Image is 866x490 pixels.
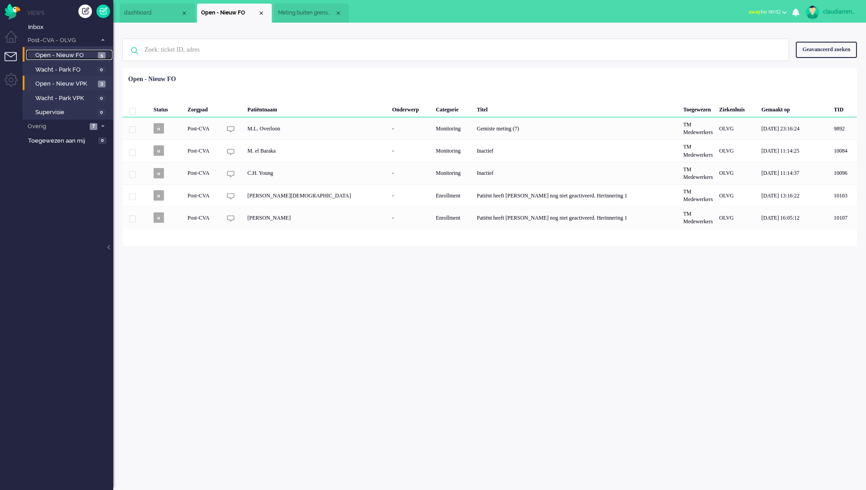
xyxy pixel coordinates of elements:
div: Enrollment [433,207,473,229]
div: 10107 [831,207,857,229]
div: Enrollment [433,184,473,207]
div: TM Medewerkers [680,139,716,162]
a: Quick Ticket [96,5,110,18]
div: Patiëntnaam [244,99,389,117]
div: 10096 [122,162,857,184]
li: Views [27,9,113,17]
div: Categorie [433,99,473,117]
div: Post-CVA [184,207,221,229]
span: 0 [98,137,106,144]
div: 10084 [122,139,857,162]
a: Open - Nieuw FO 5 [26,50,112,60]
div: [DATE] 13:16:22 [758,184,831,207]
span: 3 [98,81,106,87]
input: Zoek: ticket ID, adres [138,39,776,61]
div: [DATE] 11:14:37 [758,162,831,184]
div: Post-CVA [184,117,221,139]
div: OLVG [716,139,758,162]
div: Status [150,99,184,117]
span: 0 [97,67,106,73]
div: Onderwerp [389,99,433,117]
span: Supervisie [35,108,95,117]
span: Inbox [28,23,113,32]
div: claudiammsc [823,7,857,16]
a: claudiammsc [804,5,857,19]
img: ic_chat_grey.svg [227,125,235,133]
span: o [154,145,164,156]
div: Post-CVA [184,162,221,184]
div: Creëer ticket [78,5,92,18]
span: Meting buiten grenswaarden (3) [278,9,335,17]
img: ic_chat_grey.svg [227,215,235,222]
span: Overig [26,122,87,131]
div: Patiënt heeft [PERSON_NAME] nog niet geactiveerd. Herinnering 1 [474,207,680,229]
li: Dashboard menu [5,31,25,51]
div: TM Medewerkers [680,184,716,207]
div: 10084 [831,139,857,162]
div: OLVG [716,162,758,184]
div: - [389,184,433,207]
a: Inbox [26,22,113,32]
div: TID [831,99,857,117]
a: Toegewezen aan mij 0 [26,135,113,145]
span: for 00:02 [749,9,781,15]
button: awayfor 00:02 [743,5,792,19]
div: Gemaakt op [758,99,831,117]
span: dashboard [124,9,181,17]
a: Omnidesk [5,6,20,13]
div: - [389,139,433,162]
li: awayfor 00:02 [743,3,792,23]
div: Ziekenhuis [716,99,758,117]
div: OLVG [716,184,758,207]
div: [DATE] 16:05:12 [758,207,831,229]
img: ic_chat_grey.svg [227,192,235,200]
div: Titel [474,99,680,117]
li: View [197,4,272,23]
div: M. el Baraka [244,139,389,162]
li: Dashboard [120,4,195,23]
li: Admin menu [5,73,25,94]
div: - [389,207,433,229]
span: Open - Nieuw VPK [35,80,96,88]
span: Wacht - Park VPK [35,94,95,103]
div: M.L. Overloon [244,117,389,139]
span: 5 [98,52,106,59]
div: Inactief [474,139,680,162]
li: Tickets menu [5,52,25,72]
div: Monitoring [433,139,473,162]
a: Wacht - Park FO 0 [26,64,112,74]
div: Post-CVA [184,139,221,162]
div: [PERSON_NAME][DEMOGRAPHIC_DATA] [244,184,389,207]
li: 9819 [274,4,349,23]
div: Gemiste meting (7) [474,117,680,139]
div: Close tab [258,10,265,17]
div: - [389,162,433,184]
span: Open - Nieuw FO [201,9,258,17]
a: Open - Nieuw VPK 3 [26,78,112,88]
div: TM Medewerkers [680,162,716,184]
img: ic_chat_grey.svg [227,170,235,178]
img: ic_chat_grey.svg [227,148,235,156]
div: TM Medewerkers [680,207,716,229]
div: OLVG [716,117,758,139]
span: 0 [97,109,106,116]
div: [DATE] 23:16:24 [758,117,831,139]
div: Close tab [335,10,342,17]
div: 9892 [122,117,857,139]
span: Open - Nieuw FO [35,51,96,60]
div: TM Medewerkers [680,117,716,139]
div: Close tab [181,10,188,17]
div: 9892 [831,117,857,139]
div: - [389,117,433,139]
div: C.H. Young [244,162,389,184]
div: Open - Nieuw FO [128,75,176,84]
div: Monitoring [433,162,473,184]
a: Wacht - Park VPK 0 [26,93,112,103]
div: [DATE] 11:14:25 [758,139,831,162]
span: away [749,9,761,15]
span: o [154,123,164,134]
div: Geavanceerd zoeken [796,42,857,58]
span: 7 [90,123,97,130]
div: Post-CVA [184,184,221,207]
div: 10107 [122,207,857,229]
